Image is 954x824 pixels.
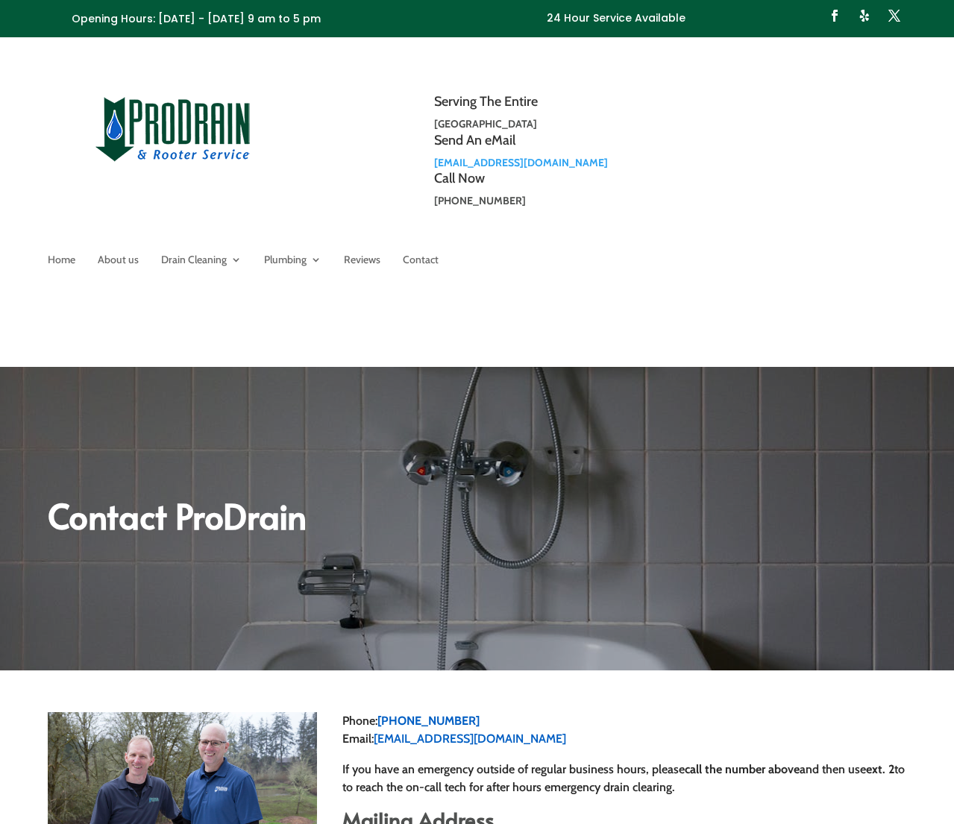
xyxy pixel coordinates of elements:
[853,4,876,28] a: Follow on Yelp
[434,156,608,169] a: [EMAIL_ADDRESS][DOMAIN_NAME]
[685,762,800,776] strong: call the number above
[342,762,685,776] span: If you have an emergency outside of regular business hours, please
[98,254,139,271] a: About us
[434,117,537,130] strong: [GEOGRAPHIC_DATA]
[866,762,894,776] strong: ext. 2
[48,498,906,540] h2: Contact ProDrain
[48,254,75,271] a: Home
[434,170,485,186] span: Call Now
[403,254,439,271] a: Contact
[800,762,866,776] span: and then use
[344,254,380,271] a: Reviews
[161,254,242,271] a: Drain Cleaning
[342,714,377,728] span: Phone:
[882,4,906,28] a: Follow on X
[434,93,538,110] span: Serving The Entire
[377,714,480,728] a: [PHONE_NUMBER]
[342,732,374,746] span: Email:
[547,10,685,28] p: 24 Hour Service Available
[72,11,321,26] span: Opening Hours: [DATE] - [DATE] 9 am to 5 pm
[823,4,847,28] a: Follow on Facebook
[95,95,251,162] img: site-logo-100h
[374,732,566,746] a: [EMAIL_ADDRESS][DOMAIN_NAME]
[264,254,321,271] a: Plumbing
[434,132,515,148] span: Send An eMail
[434,194,526,207] strong: [PHONE_NUMBER]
